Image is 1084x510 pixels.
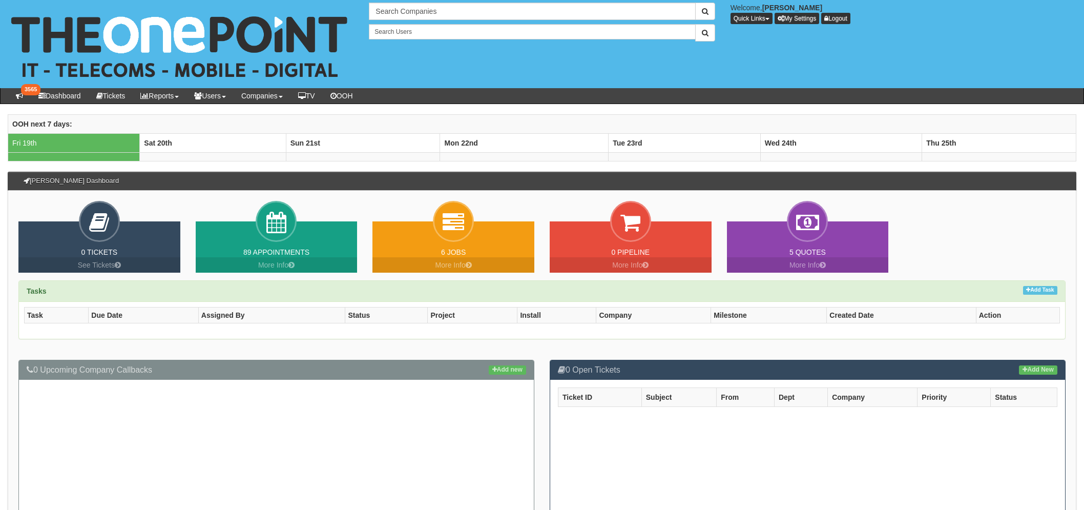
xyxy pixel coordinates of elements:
th: Due Date [89,307,199,323]
a: OOH [323,88,361,104]
a: 0 Pipeline [611,248,650,256]
th: Milestone [711,307,827,323]
strong: Tasks [27,287,47,295]
th: Mon 22nd [440,134,609,153]
a: More Info [372,257,534,273]
a: Add New [1019,365,1057,375]
th: Dept [774,388,827,407]
h3: [PERSON_NAME] Dashboard [18,172,124,190]
th: Project [428,307,517,323]
a: TV [290,88,323,104]
th: Assigned By [198,307,345,323]
a: Tickets [89,88,133,104]
a: More Info [550,257,712,273]
a: 5 Quotes [789,248,826,256]
a: More Info [196,257,358,273]
button: Quick Links [731,13,773,24]
a: Companies [234,88,290,104]
input: Search Companies [369,3,695,20]
th: Sun 21st [286,134,440,153]
a: 6 Jobs [441,248,466,256]
span: 3565 [21,84,40,95]
a: 0 Tickets [81,248,118,256]
a: Add new [489,365,526,375]
th: Action [976,307,1059,323]
a: Reports [133,88,186,104]
a: More Info [727,257,889,273]
th: Priority [918,388,991,407]
input: Search Users [369,24,695,39]
a: Users [186,88,234,104]
a: Logout [821,13,850,24]
a: 89 Appointments [243,248,309,256]
th: Thu 25th [922,134,1076,153]
div: Welcome, [723,3,1084,24]
h3: 0 Upcoming Company Callbacks [27,365,526,375]
th: Ticket ID [558,388,642,407]
td: Fri 19th [8,134,140,153]
th: Task [25,307,89,323]
th: Subject [641,388,716,407]
a: Add Task [1023,286,1057,295]
th: Company [828,388,918,407]
b: [PERSON_NAME] [762,4,822,12]
th: Created Date [827,307,976,323]
th: Wed 24th [760,134,922,153]
th: OOH next 7 days: [8,115,1076,134]
a: Dashboard [31,88,89,104]
a: See Tickets [18,257,180,273]
a: My Settings [775,13,820,24]
th: Status [991,388,1057,407]
th: Tue 23rd [609,134,761,153]
th: Company [596,307,711,323]
th: Status [345,307,428,323]
th: Install [517,307,596,323]
th: Sat 20th [140,134,286,153]
h3: 0 Open Tickets [558,365,1057,375]
th: From [717,388,775,407]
